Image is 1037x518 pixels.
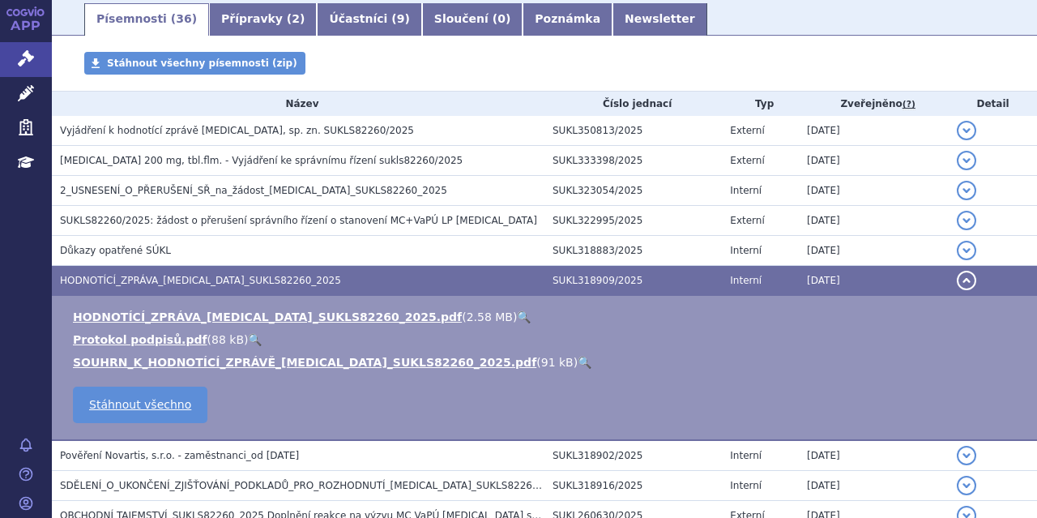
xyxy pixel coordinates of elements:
[84,52,305,75] a: Stáhnout všechny písemnosti (zip)
[73,309,1021,325] li: ( )
[544,92,722,116] th: Číslo jednací
[60,155,463,166] span: KISQALI 200 mg, tbl.flm. - Vyjádření ke správnímu řízení sukls82260/2025
[60,275,341,286] span: HODNOTÍCÍ_ZPRÁVA_KISQALI_SUKLS82260_2025
[73,332,1021,348] li: ( )
[949,92,1037,116] th: Detail
[799,146,949,176] td: [DATE]
[903,99,915,110] abbr: (?)
[957,121,976,140] button: detail
[957,241,976,260] button: detail
[60,480,568,491] span: SDĚLENÍ_O_UKONČENÍ_ZJIŠŤOVÁNÍ_PODKLADŮ_PRO_ROZHODNUTÍ_KISQALI_SUKLS82260_2025
[799,92,949,116] th: Zveřejněno
[730,155,764,166] span: Externí
[541,356,574,369] span: 91 kB
[544,206,722,236] td: SUKL322995/2025
[799,206,949,236] td: [DATE]
[73,356,536,369] a: SOUHRN_K_HODNOTÍCÍ_ZPRÁVĚ_[MEDICAL_DATA]_SUKLS82260_2025.pdf
[730,450,762,461] span: Interní
[722,92,799,116] th: Typ
[799,440,949,471] td: [DATE]
[397,12,405,25] span: 9
[73,333,207,346] a: Protokol podpisů.pdf
[957,271,976,290] button: detail
[799,266,949,296] td: [DATE]
[84,3,209,36] a: Písemnosti (36)
[544,266,722,296] td: SUKL318909/2025
[292,12,300,25] span: 2
[317,3,421,36] a: Účastníci (9)
[730,480,762,491] span: Interní
[497,12,506,25] span: 0
[107,58,297,69] span: Stáhnout všechny písemnosti (zip)
[544,471,722,501] td: SUKL318916/2025
[957,151,976,170] button: detail
[422,3,523,36] a: Sloučení (0)
[544,176,722,206] td: SUKL323054/2025
[730,215,764,226] span: Externí
[544,440,722,471] td: SUKL318902/2025
[248,333,262,346] a: 🔍
[799,176,949,206] td: [DATE]
[799,116,949,146] td: [DATE]
[60,185,447,196] span: 2_USNESENÍ_O_PŘERUŠENÍ_SŘ_na_žádost_KISQALI_SUKLS82260_2025
[60,450,299,461] span: Pověření Novartis, s.r.o. - zaměstnanci_od 12.3.2025
[60,215,537,226] span: SUKLS82260/2025: žádost o přerušení správního řízení o stanovení MC+VaPÚ LP Kisqali
[578,356,591,369] a: 🔍
[211,333,244,346] span: 88 kB
[544,236,722,266] td: SUKL318883/2025
[52,92,544,116] th: Název
[957,181,976,200] button: detail
[523,3,612,36] a: Poznámka
[73,310,462,323] a: HODNOTÍCÍ_ZPRÁVA_[MEDICAL_DATA]_SUKLS82260_2025.pdf
[799,471,949,501] td: [DATE]
[73,387,207,423] a: Stáhnout všechno
[730,125,764,136] span: Externí
[730,185,762,196] span: Interní
[957,476,976,495] button: detail
[517,310,531,323] a: 🔍
[730,245,762,256] span: Interní
[176,12,191,25] span: 36
[957,211,976,230] button: detail
[73,354,1021,370] li: ( )
[730,275,762,286] span: Interní
[612,3,707,36] a: Newsletter
[799,236,949,266] td: [DATE]
[60,245,171,256] span: Důkazy opatřené SÚKL
[544,146,722,176] td: SUKL333398/2025
[60,125,414,136] span: Vyjádření k hodnotící zprávě KISQALI, sp. zn. SUKLS82260/2025
[467,310,513,323] span: 2.58 MB
[209,3,317,36] a: Přípravky (2)
[957,446,976,465] button: detail
[544,116,722,146] td: SUKL350813/2025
